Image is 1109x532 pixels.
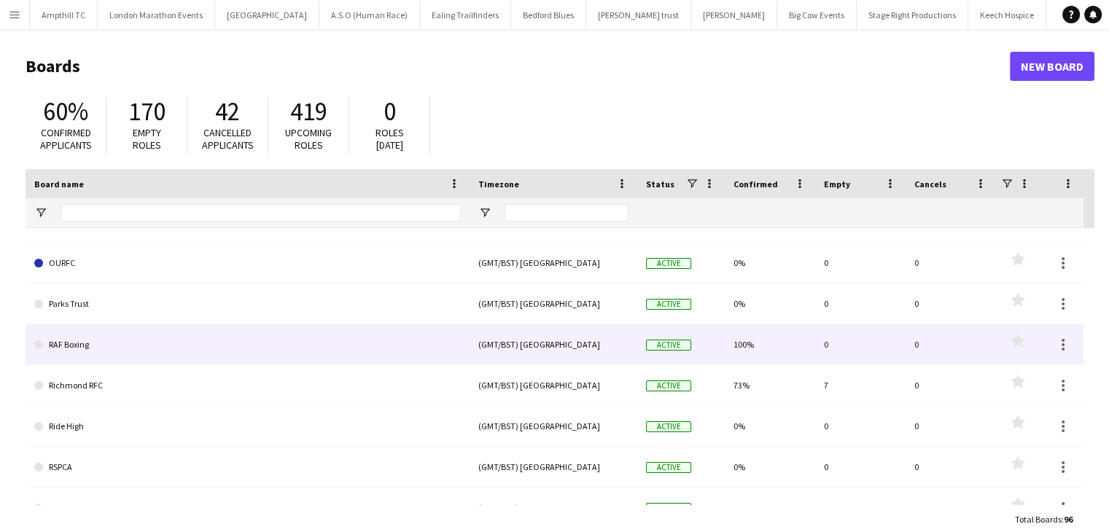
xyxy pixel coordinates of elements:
[34,243,461,283] a: OURFC
[290,95,327,128] span: 419
[815,406,906,446] div: 0
[470,447,637,487] div: (GMT/BST) [GEOGRAPHIC_DATA]
[691,1,777,29] button: [PERSON_NAME]
[815,365,906,405] div: 7
[34,488,461,528] a: [GEOGRAPHIC_DATA]
[725,365,815,405] div: 73%
[646,462,691,473] span: Active
[824,179,850,189] span: Empty
[725,283,815,324] div: 0%
[34,283,461,324] a: Parks Trust
[40,126,92,152] span: Confirmed applicants
[470,406,637,446] div: (GMT/BST) [GEOGRAPHIC_DATA]
[34,406,461,447] a: Ride High
[26,55,1010,77] h1: Boards
[511,1,586,29] button: Bedford Blues
[906,488,996,528] div: 0
[906,243,996,283] div: 0
[646,421,691,432] span: Active
[478,206,491,219] button: Open Filter Menu
[725,406,815,446] div: 0%
[725,447,815,487] div: 0%
[34,324,461,365] a: RAF Boxing
[478,179,519,189] span: Timezone
[128,95,166,128] span: 170
[968,1,1046,29] button: Keech Hospice
[914,179,946,189] span: Cancels
[34,179,84,189] span: Board name
[384,95,396,128] span: 0
[1046,1,1105,29] button: Wolf Runs
[98,1,215,29] button: London Marathon Events
[815,324,906,364] div: 0
[470,324,637,364] div: (GMT/BST) [GEOGRAPHIC_DATA]
[815,283,906,324] div: 0
[470,488,637,528] div: (GMT/BST) [GEOGRAPHIC_DATA]
[1064,514,1073,525] span: 96
[34,206,47,219] button: Open Filter Menu
[202,126,254,152] span: Cancelled applicants
[815,447,906,487] div: 0
[319,1,420,29] button: A.S.O (Human Race)
[906,283,996,324] div: 0
[43,95,88,128] span: 60%
[646,179,674,189] span: Status
[857,1,968,29] button: Stage Right Productions
[906,365,996,405] div: 0
[1010,52,1094,81] a: New Board
[61,204,461,222] input: Board name Filter Input
[34,447,461,488] a: RSPCA
[646,503,691,514] span: Active
[215,1,319,29] button: [GEOGRAPHIC_DATA]
[646,340,691,351] span: Active
[34,365,461,406] a: Richmond RFC
[734,179,778,189] span: Confirmed
[646,380,691,391] span: Active
[777,1,857,29] button: Big Cow Events
[505,204,629,222] input: Timezone Filter Input
[1015,514,1062,525] span: Total Boards
[586,1,691,29] button: [PERSON_NAME] trust
[285,126,332,152] span: Upcoming roles
[30,1,98,29] button: Ampthill TC
[725,488,815,528] div: 100%
[815,488,906,528] div: 0
[375,126,404,152] span: Roles [DATE]
[133,126,161,152] span: Empty roles
[646,258,691,269] span: Active
[420,1,511,29] button: Ealing Trailfinders
[815,243,906,283] div: 0
[906,447,996,487] div: 0
[906,406,996,446] div: 0
[725,324,815,364] div: 100%
[646,299,691,310] span: Active
[470,243,637,283] div: (GMT/BST) [GEOGRAPHIC_DATA]
[725,243,815,283] div: 0%
[906,324,996,364] div: 0
[215,95,240,128] span: 42
[470,283,637,324] div: (GMT/BST) [GEOGRAPHIC_DATA]
[470,365,637,405] div: (GMT/BST) [GEOGRAPHIC_DATA]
